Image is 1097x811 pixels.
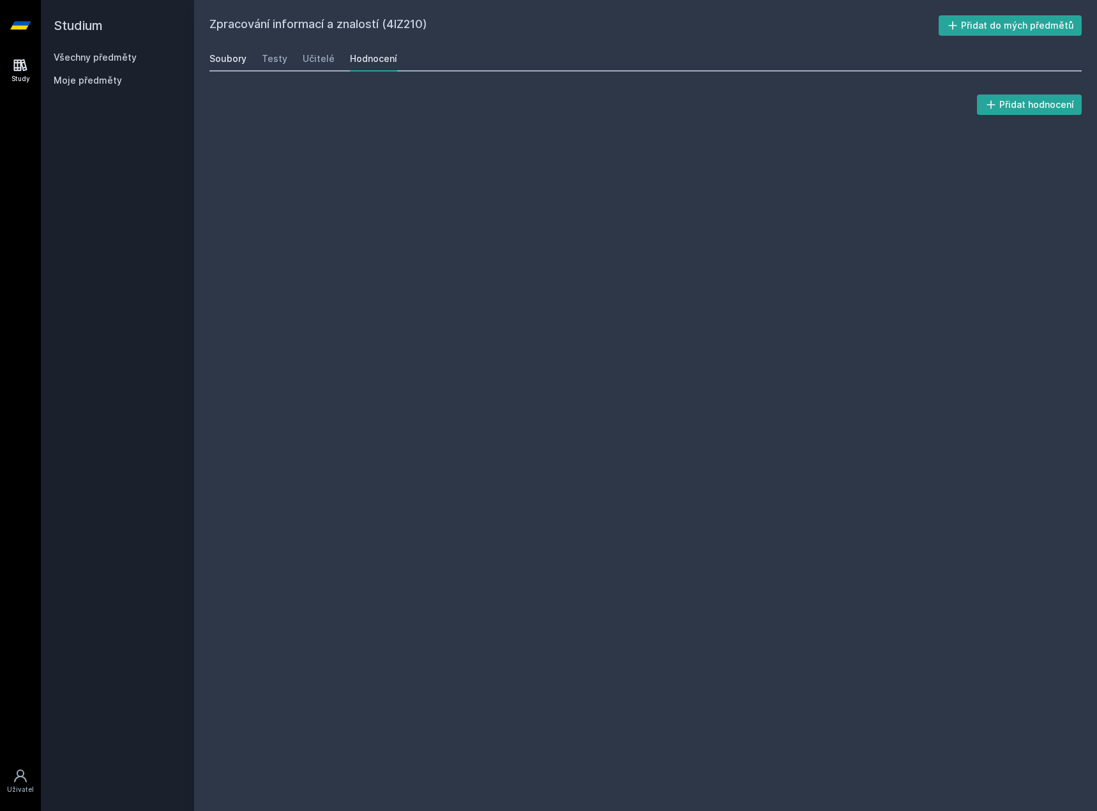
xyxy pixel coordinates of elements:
span: Moje předměty [54,74,122,87]
h2: Zpracování informací a znalostí (4IZ210) [209,15,939,36]
div: Soubory [209,52,246,65]
a: Všechny předměty [54,52,137,63]
div: Hodnocení [350,52,397,65]
a: Testy [262,46,287,72]
div: Učitelé [303,52,335,65]
button: Přidat do mých předmětů [939,15,1082,36]
button: Přidat hodnocení [977,95,1082,115]
a: Study [3,51,38,90]
div: Testy [262,52,287,65]
div: Uživatel [7,785,34,794]
div: Study [11,74,30,84]
a: Uživatel [3,762,38,801]
a: Učitelé [303,46,335,72]
a: Hodnocení [350,46,397,72]
a: Soubory [209,46,246,72]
